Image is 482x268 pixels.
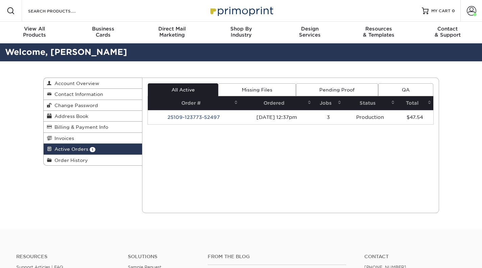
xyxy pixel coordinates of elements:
[52,114,88,119] span: Address Book
[69,26,138,38] div: Cards
[44,155,142,165] a: Order History
[208,254,346,260] h4: From the Blog
[16,254,118,260] h4: Resources
[313,96,343,110] th: Jobs
[207,22,276,43] a: Shop ByIndustry
[44,122,142,132] a: Billing & Payment Info
[413,26,482,38] div: & Support
[52,158,88,163] span: Order History
[431,8,451,14] span: MY CART
[207,3,275,18] img: Primoprint
[240,96,313,110] th: Ordered
[207,26,276,38] div: Industry
[52,81,99,86] span: Account Overview
[44,78,142,89] a: Account Overview
[397,96,433,110] th: Total
[378,83,433,96] a: QA
[52,146,88,152] span: Active Orders
[148,83,218,96] a: All Active
[69,22,138,43] a: BusinessCards
[52,136,74,141] span: Invoices
[148,96,240,110] th: Order #
[44,111,142,122] a: Address Book
[296,83,378,96] a: Pending Proof
[413,26,482,32] span: Contact
[240,110,313,124] td: [DATE] 12:37pm
[313,110,343,124] td: 3
[138,26,207,32] span: Direct Mail
[343,96,397,110] th: Status
[452,8,455,13] span: 0
[275,22,344,43] a: DesignServices
[218,83,296,96] a: Missing Files
[44,100,142,111] a: Change Password
[344,26,413,38] div: & Templates
[275,26,344,38] div: Services
[128,254,198,260] h4: Solutions
[27,7,93,15] input: SEARCH PRODUCTS.....
[364,254,466,260] a: Contact
[148,110,240,124] td: 25109-123773-52497
[207,26,276,32] span: Shop By
[343,110,397,124] td: Production
[52,103,98,108] span: Change Password
[413,22,482,43] a: Contact& Support
[44,133,142,144] a: Invoices
[344,26,413,32] span: Resources
[44,144,142,154] a: Active Orders 1
[44,89,142,100] a: Contact Information
[69,26,138,32] span: Business
[397,110,433,124] td: $47.54
[344,22,413,43] a: Resources& Templates
[275,26,344,32] span: Design
[138,26,207,38] div: Marketing
[138,22,207,43] a: Direct MailMarketing
[52,91,103,97] span: Contact Information
[52,124,108,130] span: Billing & Payment Info
[90,147,95,152] span: 1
